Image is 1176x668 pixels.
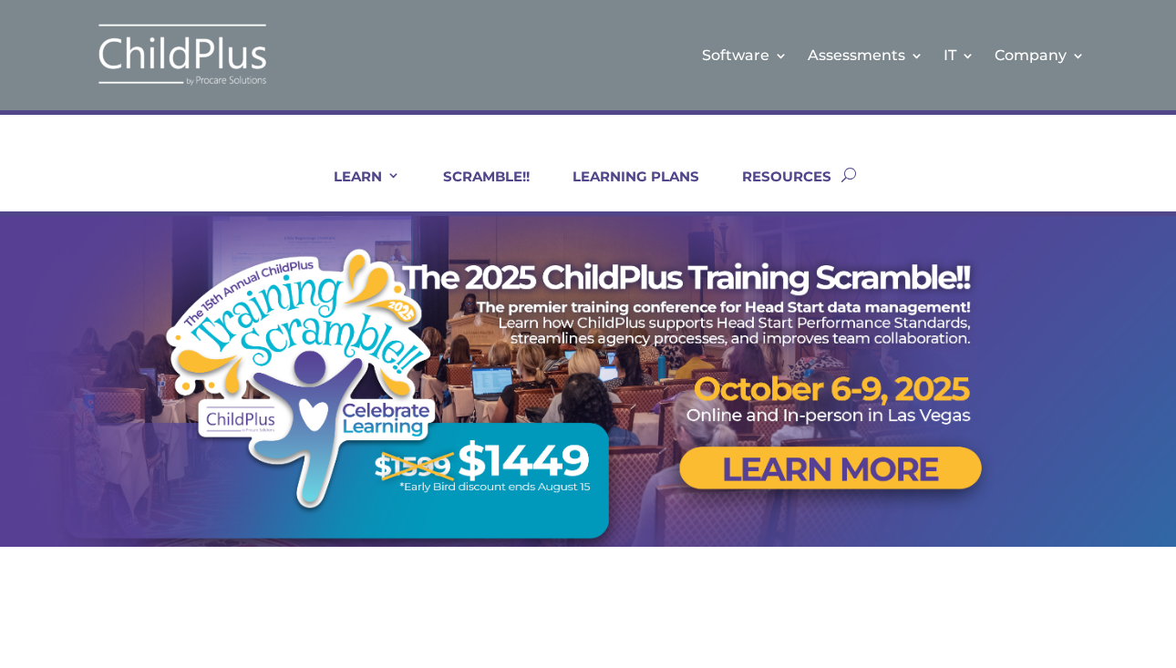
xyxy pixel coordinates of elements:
a: Assessments [808,18,923,92]
a: LEARNING PLANS [550,168,699,211]
a: IT [944,18,975,92]
a: SCRAMBLE!! [420,168,530,211]
a: LEARN [311,168,400,211]
a: Software [702,18,788,92]
a: RESOURCES [719,168,831,211]
a: Company [995,18,1085,92]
